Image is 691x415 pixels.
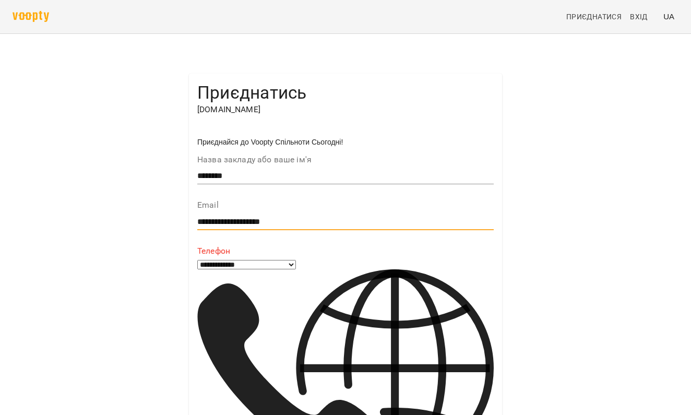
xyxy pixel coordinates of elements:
[197,103,494,116] p: [DOMAIN_NAME]
[630,10,648,23] span: Вхід
[197,247,494,255] label: Телефон
[562,7,626,26] a: Приєднатися
[197,82,494,103] h4: Приєднатись
[197,201,494,209] label: Email
[197,156,494,164] label: Назва закладу або ваше ім'я
[626,7,659,26] a: Вхід
[659,7,678,26] button: UA
[197,260,296,269] select: Phone number country
[13,11,49,22] img: voopty.png
[663,11,674,22] span: UA
[566,10,622,23] span: Приєднатися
